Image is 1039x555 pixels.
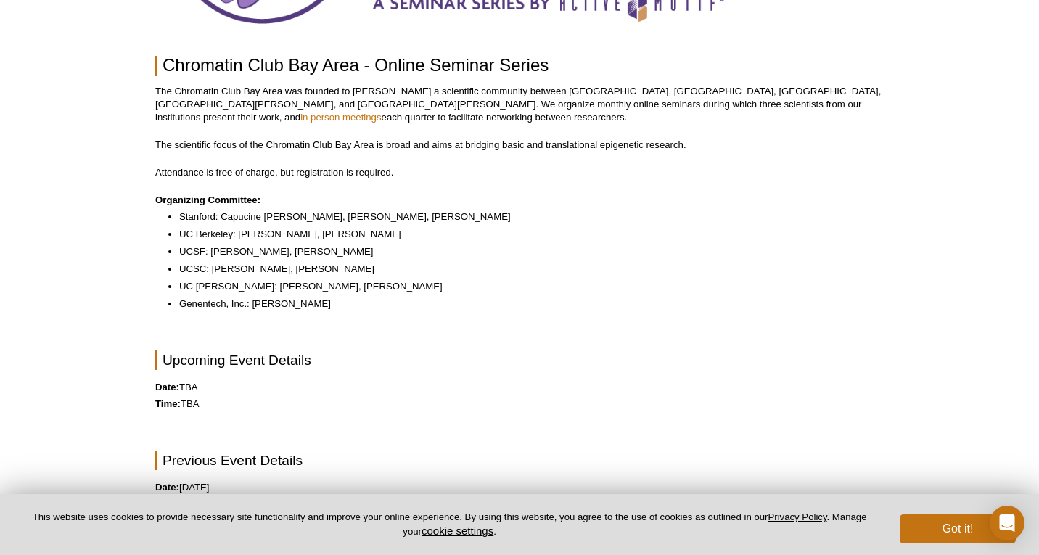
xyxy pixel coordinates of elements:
[155,398,884,411] p: TBA
[155,398,181,409] strong: Time:
[300,112,381,123] a: in person meetings
[179,297,869,311] li: Genentech, Inc.: [PERSON_NAME]
[155,56,884,77] h1: Chromatin Club Bay Area ‐ Online Seminar Series
[155,451,884,470] h2: Previous Event Details
[179,228,869,241] li: UC Berkeley: [PERSON_NAME], [PERSON_NAME]
[23,511,876,538] p: This website uses cookies to provide necessary site functionality and improve your online experie...
[990,506,1024,540] div: Open Intercom Messenger
[155,166,884,179] p: Attendance is free of charge, but registration is required.
[900,514,1016,543] button: Got it!
[155,381,884,394] p: TBA
[155,382,179,392] strong: Date:
[155,482,179,493] strong: Date:
[155,194,260,205] strong: Organizing Committee:
[155,350,884,370] h2: Upcoming Event Details
[179,263,869,276] li: UCSC: [PERSON_NAME], [PERSON_NAME]
[155,85,884,124] p: The Chromatin Club Bay Area was founded to [PERSON_NAME] a scientific community between [GEOGRAPH...
[179,280,869,293] li: UC [PERSON_NAME]: [PERSON_NAME], [PERSON_NAME]
[155,139,884,152] p: The scientific focus of the Chromatin Club Bay Area is broad and aims at bridging basic and trans...
[179,210,869,223] li: Stanford: Capucine [PERSON_NAME], [PERSON_NAME], [PERSON_NAME]
[179,245,869,258] li: UCSF: [PERSON_NAME], [PERSON_NAME]
[155,481,884,494] p: [DATE]
[422,525,493,537] button: cookie settings
[768,511,826,522] a: Privacy Policy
